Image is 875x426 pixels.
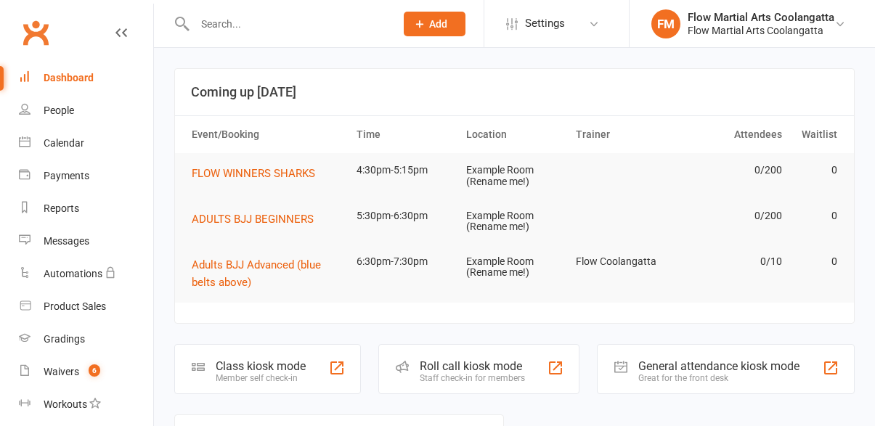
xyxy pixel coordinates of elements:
a: Workouts [19,388,153,421]
a: Gradings [19,323,153,356]
div: Calendar [44,137,84,149]
td: Example Room (Rename me!) [460,199,569,245]
th: Event/Booking [185,116,350,153]
div: Product Sales [44,300,106,312]
div: Roll call kiosk mode [420,359,525,373]
button: Adults BJJ Advanced (blue belts above) [192,256,343,291]
td: Example Room (Rename me!) [460,245,569,290]
div: FM [651,9,680,38]
a: Calendar [19,127,153,160]
a: Payments [19,160,153,192]
th: Attendees [679,116,789,153]
a: Product Sales [19,290,153,323]
td: 5:30pm-6:30pm [350,199,460,233]
div: Reports [44,202,79,214]
td: 0 [789,153,844,187]
button: Add [404,12,465,36]
button: ADULTS BJJ BEGINNERS [192,210,324,228]
div: General attendance kiosk mode [638,359,799,373]
th: Waitlist [789,116,844,153]
div: Dashboard [44,72,94,83]
a: Dashboard [19,62,153,94]
div: Member self check-in [216,373,306,383]
div: Messages [44,235,89,247]
a: Waivers 6 [19,356,153,388]
button: FLOW WINNERS SHARKS [192,165,325,182]
a: People [19,94,153,127]
div: Payments [44,170,89,181]
td: 0 [789,245,844,279]
th: Trainer [569,116,679,153]
div: Gradings [44,333,85,345]
th: Location [460,116,569,153]
div: Workouts [44,398,87,410]
div: Class kiosk mode [216,359,306,373]
div: Staff check-in for members [420,373,525,383]
td: 4:30pm-5:15pm [350,153,460,187]
span: 6 [89,364,100,377]
td: Flow Coolangatta [569,245,679,279]
div: Waivers [44,366,79,377]
div: Automations [44,268,102,279]
a: Messages [19,225,153,258]
div: Great for the front desk [638,373,799,383]
a: Reports [19,192,153,225]
span: FLOW WINNERS SHARKS [192,167,315,180]
span: Adults BJJ Advanced (blue belts above) [192,258,321,289]
a: Automations [19,258,153,290]
input: Search... [190,14,385,34]
td: 0/200 [679,153,789,187]
div: Flow Martial Arts Coolangatta [688,24,834,37]
th: Time [350,116,460,153]
td: 0/10 [679,245,789,279]
td: 6:30pm-7:30pm [350,245,460,279]
span: Settings [525,7,565,40]
div: People [44,105,74,116]
a: Clubworx [17,15,54,51]
td: Example Room (Rename me!) [460,153,569,199]
span: ADULTS BJJ BEGINNERS [192,213,314,226]
td: 0/200 [679,199,789,233]
td: 0 [789,199,844,233]
h3: Coming up [DATE] [191,85,838,99]
span: Add [429,18,447,30]
div: Flow Martial Arts Coolangatta [688,11,834,24]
